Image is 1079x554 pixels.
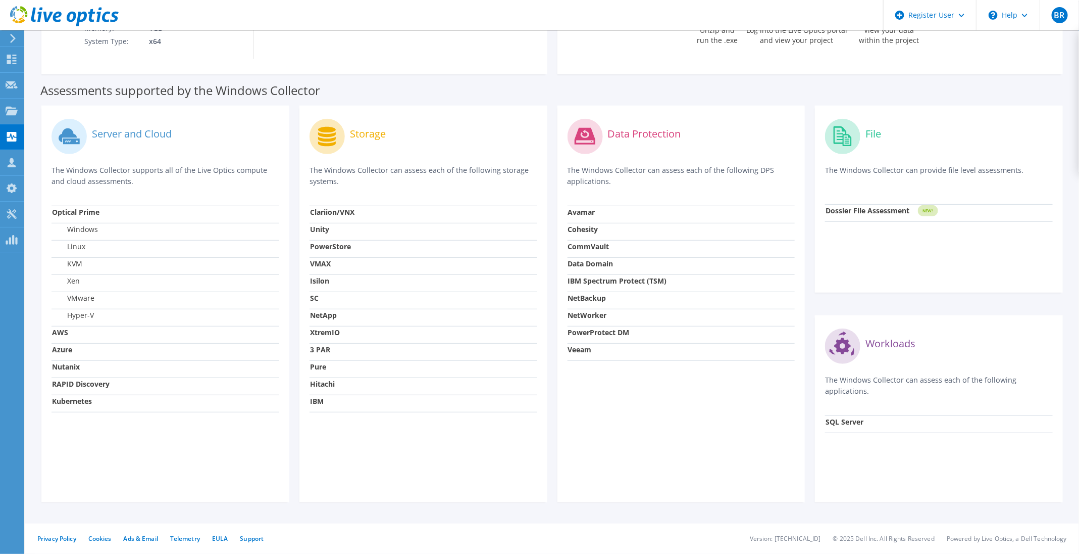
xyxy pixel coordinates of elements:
[84,35,141,48] td: System Type:
[88,534,112,543] a: Cookies
[310,293,319,303] strong: SC
[1052,7,1068,23] span: BR
[92,129,172,139] label: Server and Cloud
[310,165,537,187] p: The Windows Collector can assess each of the following storage systems.
[568,310,607,320] strong: NetWorker
[37,534,76,543] a: Privacy Policy
[833,534,935,543] li: © 2025 Dell Inc. All Rights Reserved
[52,328,68,337] strong: AWS
[310,242,351,251] strong: PowerStore
[52,242,85,252] label: Linux
[350,129,386,139] label: Storage
[825,165,1053,186] p: The Windows Collector can provide file level assessments.
[853,22,926,45] label: View your data within the project
[989,11,998,20] svg: \n
[170,534,200,543] a: Telemetry
[52,345,72,354] strong: Azure
[923,208,933,214] tspan: NEW!
[212,534,228,543] a: EULA
[568,345,592,354] strong: Veeam
[750,534,821,543] li: Version: [TECHNICAL_ID]
[52,396,92,406] strong: Kubernetes
[310,259,331,268] strong: VMAX
[310,224,329,234] strong: Unity
[865,129,881,139] label: File
[568,276,667,286] strong: IBM Spectrum Protect (TSM)
[240,534,264,543] a: Support
[52,224,98,235] label: Windows
[568,328,630,337] strong: PowerProtect DM
[694,22,741,45] label: Unzip and run the .exe
[310,328,340,337] strong: XtremIO
[608,129,681,139] label: Data Protection
[52,310,94,320] label: Hyper-V
[52,165,279,187] p: The Windows Collector supports all of the Live Optics compute and cloud assessments.
[746,22,848,45] label: Log into the Live Optics portal and view your project
[826,417,863,427] strong: SQL Server
[568,207,595,217] strong: Avamar
[865,339,915,349] label: Workloads
[568,165,795,187] p: The Windows Collector can assess each of the following DPS applications.
[310,362,326,372] strong: Pure
[52,207,99,217] strong: Optical Prime
[52,362,80,372] strong: Nutanix
[52,293,94,303] label: VMware
[568,242,609,251] strong: CommVault
[40,85,320,96] label: Assessments supported by the Windows Collector
[310,310,337,320] strong: NetApp
[310,207,354,217] strong: Clariion/VNX
[310,345,330,354] strong: 3 PAR
[141,35,213,48] td: x64
[310,396,324,406] strong: IBM
[310,379,335,389] strong: Hitachi
[568,259,613,268] strong: Data Domain
[124,534,158,543] a: Ads & Email
[568,224,598,234] strong: Cohesity
[52,379,110,389] strong: RAPID Discovery
[52,276,80,286] label: Xen
[310,276,329,286] strong: Isilon
[52,259,82,269] label: KVM
[568,293,606,303] strong: NetBackup
[825,375,1053,397] p: The Windows Collector can assess each of the following applications.
[826,206,909,215] strong: Dossier File Assessment
[947,534,1067,543] li: Powered by Live Optics, a Dell Technology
